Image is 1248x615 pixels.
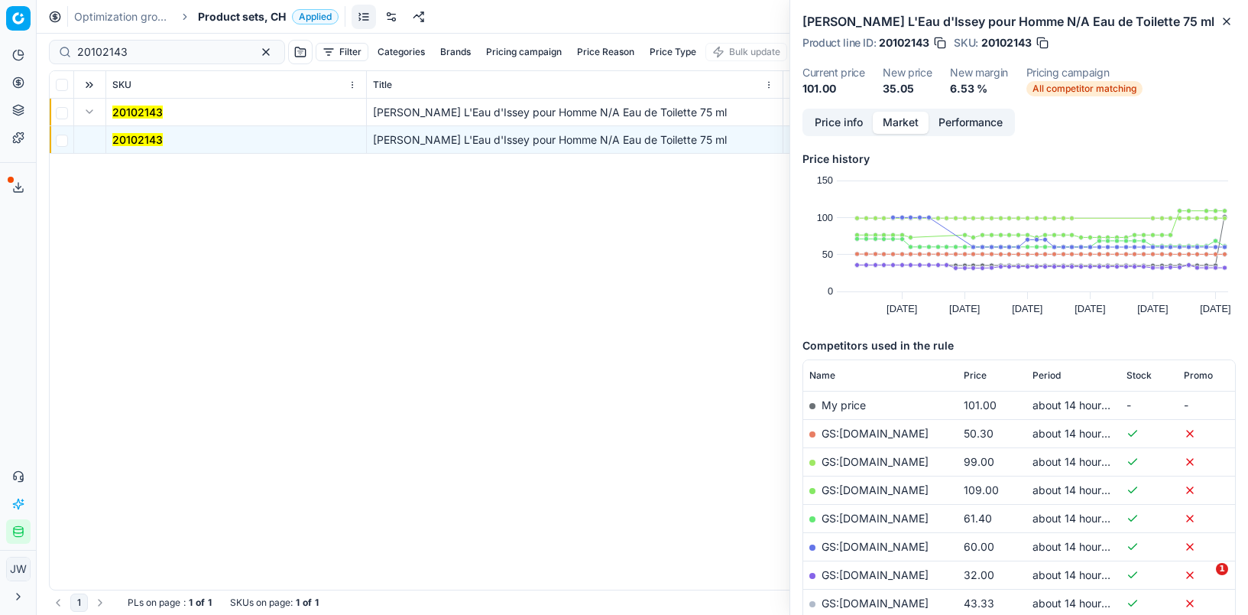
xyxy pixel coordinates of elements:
[74,9,172,24] a: Optimization groups
[964,512,992,525] span: 61.40
[296,597,300,609] strong: 1
[964,540,994,553] span: 60.00
[802,151,1236,167] h5: Price history
[883,67,932,78] dt: New price
[883,81,932,96] dd: 35.05
[373,79,392,91] span: Title
[643,43,702,61] button: Price Type
[817,174,833,186] text: 150
[196,597,205,609] strong: of
[1032,540,1129,553] span: about 14 hours ago
[1184,369,1213,382] span: Promo
[1032,597,1129,610] span: about 14 hours ago
[49,594,67,612] button: Go to previous page
[822,483,929,496] a: GS:[DOMAIN_NAME]
[373,106,727,119] span: [PERSON_NAME] L'Eau d'Issey pour Homme N/A Eau de Toilette 75 ml
[480,43,568,61] button: Pricing campaign
[1032,369,1061,382] span: Period
[802,81,864,96] dd: 101.00
[1032,512,1129,525] span: about 14 hours ago
[802,12,1236,31] h2: [PERSON_NAME] L'Eau d'Issey pour Homme N/A Eau de Toilette 75 ml
[964,483,999,496] span: 109.00
[802,37,876,48] span: Product line ID :
[198,9,339,24] span: Product sets, CHApplied
[112,79,131,91] span: SKU
[112,132,163,148] button: 20102143
[303,597,312,609] strong: of
[822,512,929,525] a: GS:[DOMAIN_NAME]
[6,557,31,581] button: JW
[198,9,286,24] span: Product sets, CH
[887,303,917,314] text: [DATE]
[112,106,163,119] mark: 20102143
[208,597,212,609] strong: 1
[822,427,929,440] a: GS:[DOMAIN_NAME]
[315,597,319,609] strong: 1
[964,597,994,610] span: 43.33
[571,43,640,61] button: Price Reason
[822,399,866,412] span: My price
[80,102,99,121] button: Expand
[822,540,929,553] a: GS:[DOMAIN_NAME]
[964,369,987,382] span: Price
[873,112,929,134] button: Market
[112,105,163,120] button: 20102143
[1026,67,1143,78] dt: Pricing campaign
[7,558,30,581] span: JW
[802,338,1236,353] h5: Competitors used in the rule
[1032,427,1129,440] span: about 14 hours ago
[805,112,873,134] button: Price info
[964,427,994,440] span: 50.30
[292,9,339,24] span: Applied
[1216,563,1228,575] span: 1
[964,455,994,468] span: 99.00
[112,133,163,146] mark: 20102143
[371,43,431,61] button: Categories
[705,43,787,61] button: Bulk update
[373,133,727,146] span: [PERSON_NAME] L'Eau d'Issey pour Homme N/A Eau de Toilette 75 ml
[929,112,1013,134] button: Performance
[981,35,1032,50] span: 20102143
[128,597,180,609] span: PLs on page
[879,35,929,50] span: 20102143
[1075,303,1105,314] text: [DATE]
[1185,563,1221,600] iframe: Intercom live chat
[817,212,833,223] text: 100
[1032,568,1129,581] span: about 14 hours ago
[49,594,109,612] nav: pagination
[189,597,193,609] strong: 1
[822,597,929,610] a: GS:[DOMAIN_NAME]
[1178,391,1235,419] td: -
[822,568,929,581] a: GS:[DOMAIN_NAME]
[822,455,929,468] a: GS:[DOMAIN_NAME]
[74,9,339,24] nav: breadcrumb
[1200,303,1230,314] text: [DATE]
[964,399,997,412] span: 101.00
[822,249,833,260] text: 50
[77,44,245,60] input: Search by SKU or title
[128,597,212,609] div: :
[950,67,1008,78] dt: New margin
[70,594,88,612] button: 1
[950,81,1008,96] dd: 6.53 %
[230,597,293,609] span: SKUs on page :
[1012,303,1042,314] text: [DATE]
[949,303,980,314] text: [DATE]
[1120,391,1178,419] td: -
[80,76,99,94] button: Expand all
[1032,455,1129,468] span: about 14 hours ago
[809,369,835,382] span: Name
[828,285,833,297] text: 0
[964,568,994,581] span: 32.00
[91,594,109,612] button: Go to next page
[1026,81,1143,96] span: All competitor matching
[1032,399,1129,412] span: about 14 hours ago
[1126,369,1152,382] span: Stock
[316,43,368,61] button: Filter
[1032,483,1129,496] span: about 14 hours ago
[434,43,477,61] button: Brands
[802,67,864,78] dt: Current price
[1137,303,1168,314] text: [DATE]
[954,37,978,48] span: SKU :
